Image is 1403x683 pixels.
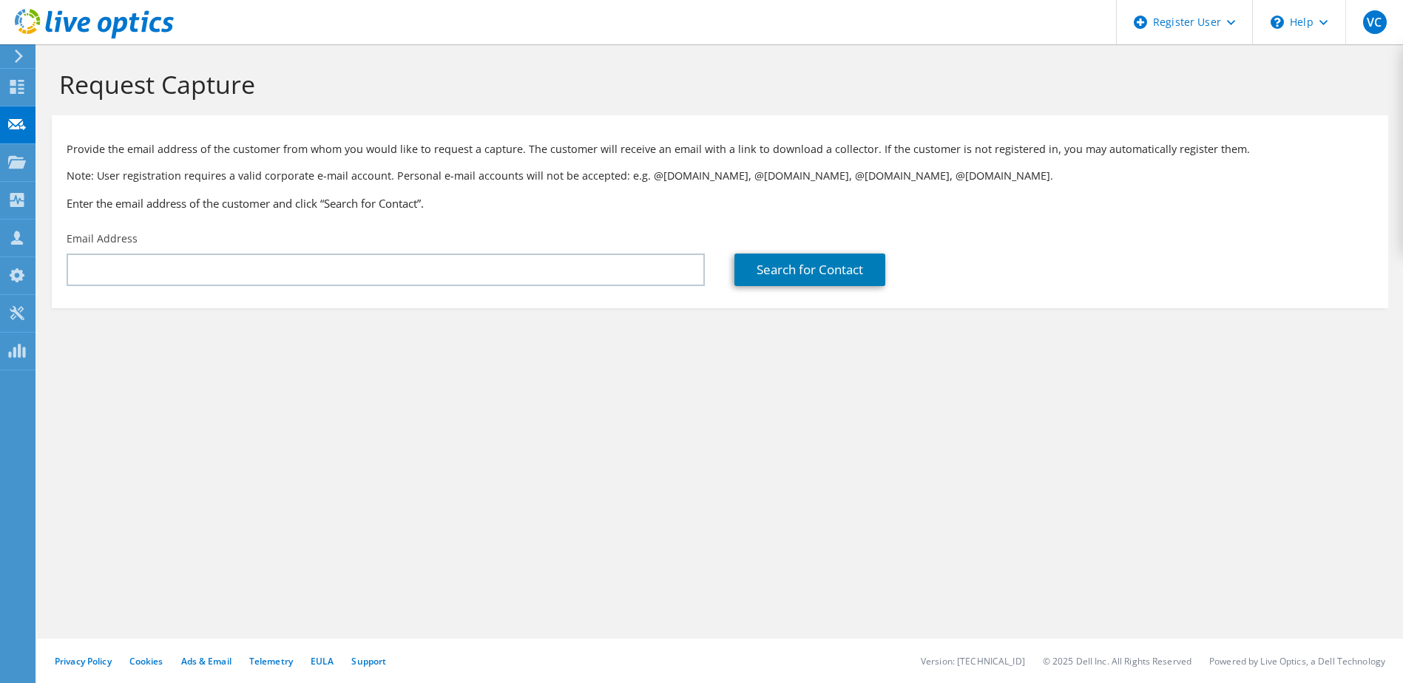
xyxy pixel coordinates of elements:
a: Ads & Email [181,655,231,667]
li: Powered by Live Optics, a Dell Technology [1209,655,1385,667]
a: Privacy Policy [55,655,112,667]
a: Search for Contact [734,254,885,286]
span: VC [1363,10,1387,34]
svg: \n [1271,16,1284,29]
li: © 2025 Dell Inc. All Rights Reserved [1043,655,1191,667]
p: Provide the email address of the customer from whom you would like to request a capture. The cust... [67,141,1373,157]
p: Note: User registration requires a valid corporate e-mail account. Personal e-mail accounts will ... [67,168,1373,184]
a: Telemetry [249,655,293,667]
a: Support [351,655,386,667]
label: Email Address [67,231,138,246]
h1: Request Capture [59,69,1373,100]
a: EULA [311,655,334,667]
li: Version: [TECHNICAL_ID] [921,655,1025,667]
h3: Enter the email address of the customer and click “Search for Contact”. [67,195,1373,211]
a: Cookies [129,655,163,667]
